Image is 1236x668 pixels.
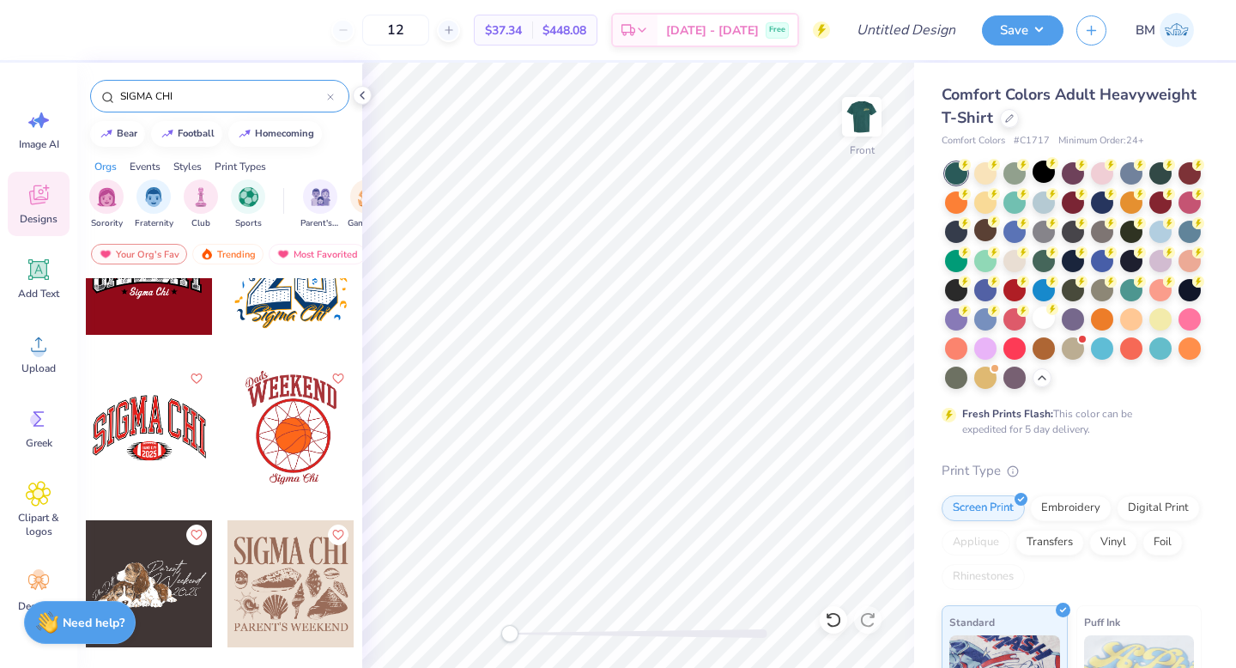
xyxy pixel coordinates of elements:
input: – – [362,15,429,46]
button: filter button [348,179,387,230]
img: Sports Image [239,187,258,207]
span: Greek [26,436,52,450]
span: Sports [235,217,262,230]
input: Untitled Design [843,13,969,47]
img: trending.gif [200,248,214,260]
div: This color can be expedited for 5 day delivery. [962,406,1173,437]
img: Club Image [191,187,210,207]
button: filter button [231,179,265,230]
div: Transfers [1015,530,1084,556]
div: bear [117,129,137,138]
img: trend_line.gif [238,129,251,139]
span: Minimum Order: 24 + [1058,134,1144,149]
div: Most Favorited [269,244,366,264]
span: Game Day [348,217,387,230]
span: Designs [20,212,58,226]
button: Like [328,525,348,545]
div: Digital Print [1117,495,1200,521]
div: homecoming [255,129,314,138]
img: Front [845,100,879,134]
div: Applique [942,530,1010,556]
span: $448.08 [542,21,586,39]
span: Parent's Weekend [300,217,340,230]
span: Comfort Colors Adult Heavyweight T-Shirt [942,84,1197,128]
span: $37.34 [485,21,522,39]
div: Accessibility label [501,625,518,642]
img: trend_line.gif [161,129,174,139]
span: Decorate [18,599,59,613]
img: most_fav.gif [99,248,112,260]
span: Fraternity [135,217,173,230]
button: Save [982,15,1063,46]
div: Vinyl [1089,530,1137,556]
button: Like [186,525,207,545]
div: Orgs [94,159,117,174]
button: Like [328,368,348,389]
button: filter button [89,179,124,230]
span: BM [1136,21,1155,40]
span: Clipart & logos [10,511,67,538]
div: Foil [1142,530,1183,556]
div: filter for Sorority [89,179,124,230]
div: Trending [192,244,264,264]
div: filter for Club [184,179,218,230]
span: Standard [949,613,995,631]
a: BM [1128,13,1202,47]
span: Club [191,217,210,230]
div: Print Type [942,461,1202,481]
div: Rhinestones [942,564,1025,590]
img: Fraternity Image [144,187,163,207]
div: Embroidery [1030,495,1112,521]
strong: Fresh Prints Flash: [962,407,1053,421]
img: Bella Moore [1160,13,1194,47]
span: Puff Ink [1084,613,1120,631]
button: bear [90,121,145,147]
img: Game Day Image [358,187,378,207]
div: filter for Fraternity [135,179,173,230]
div: Screen Print [942,495,1025,521]
span: Add Text [18,287,59,301]
span: Comfort Colors [942,134,1005,149]
span: # C1717 [1014,134,1050,149]
div: football [178,129,215,138]
div: Events [130,159,161,174]
span: [DATE] - [DATE] [666,21,759,39]
button: football [151,121,222,147]
strong: Need help? [63,615,124,631]
img: Sorority Image [97,187,117,207]
div: Print Types [215,159,266,174]
img: Parent's Weekend Image [311,187,330,207]
div: Styles [173,159,202,174]
span: Image AI [19,137,59,151]
img: most_fav.gif [276,248,290,260]
input: Try "Alpha" [118,88,327,105]
button: filter button [300,179,340,230]
span: Upload [21,361,56,375]
span: Sorority [91,217,123,230]
div: filter for Parent's Weekend [300,179,340,230]
div: Front [850,143,875,158]
div: Your Org's Fav [91,244,187,264]
div: filter for Game Day [348,179,387,230]
span: Free [769,24,785,36]
button: homecoming [228,121,322,147]
button: filter button [135,179,173,230]
button: Like [186,368,207,389]
button: filter button [184,179,218,230]
div: filter for Sports [231,179,265,230]
img: trend_line.gif [100,129,113,139]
